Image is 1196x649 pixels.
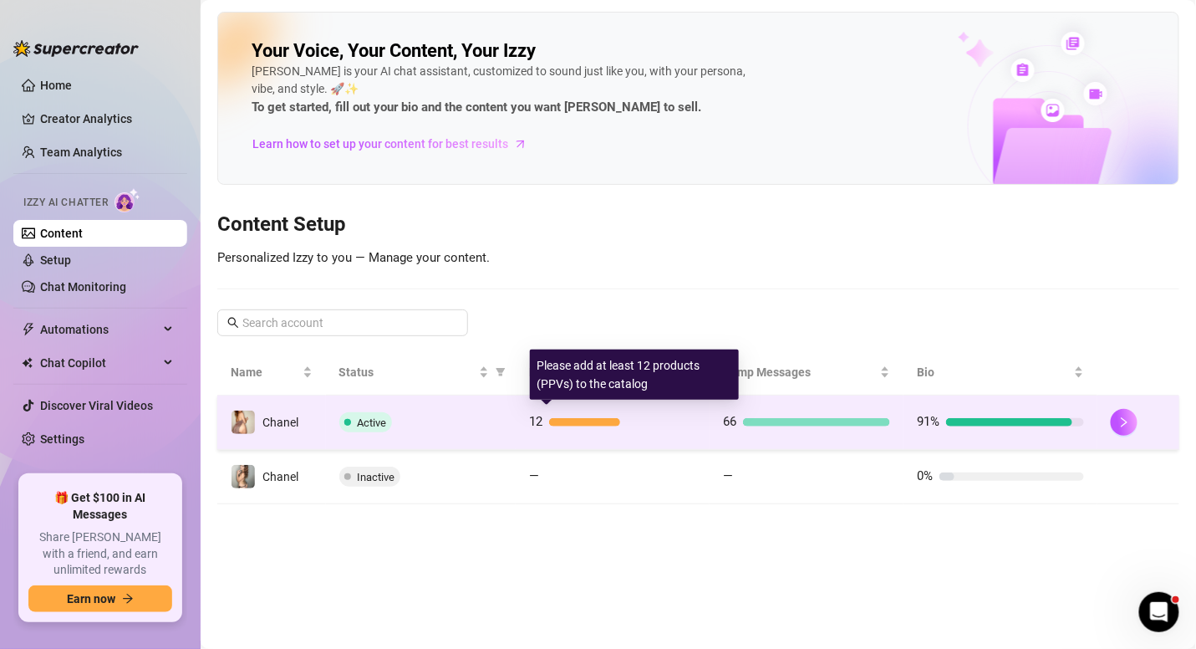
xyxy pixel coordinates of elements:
span: Izzy AI Chatter [23,195,108,211]
div: [PERSON_NAME] is your AI chat assistant, customized to sound just like you, with your persona, vi... [252,63,753,118]
a: Chat Monitoring [40,280,126,294]
span: Inactive [358,471,395,483]
a: Home [40,79,72,92]
img: Chanel [232,411,255,434]
a: Discover Viral Videos [40,399,153,412]
img: Chanel [232,465,255,488]
a: Settings [40,432,84,446]
span: Earn now [67,592,115,606]
a: Learn how to set up your content for best results [252,130,540,157]
span: 🎁 Get $100 in AI Messages [28,490,172,523]
img: AI Chatter [115,188,140,212]
span: thunderbolt [22,323,35,336]
span: filter [496,367,506,377]
th: Products [516,350,710,396]
span: right [1118,416,1130,428]
span: Active [358,416,387,429]
button: right [1111,409,1137,436]
span: Chanel [262,470,298,483]
button: Earn nowarrow-right [28,585,172,612]
h3: Content Setup [217,212,1179,238]
th: Name [217,350,326,396]
iframe: Intercom live chat [1139,592,1179,632]
span: Automations [40,316,159,343]
th: Bump Messages [710,350,903,396]
span: 91% [917,414,939,429]
img: ai-chatter-content-library-cLFOSyPT.png [919,13,1178,184]
span: 66 [723,414,736,429]
th: Status [326,350,517,396]
a: Team Analytics [40,146,122,159]
span: Share [PERSON_NAME] with a friend, and earn unlimited rewards [28,529,172,579]
a: Setup [40,253,71,267]
span: — [723,468,733,483]
span: 0% [917,468,933,483]
input: Search account [242,314,445,332]
a: Content [40,227,83,240]
span: arrow-right [122,593,134,605]
strong: To get started, fill out your bio and the content you want [PERSON_NAME] to sell. [252,100,701,115]
a: Creator Analytics [40,105,174,132]
span: Learn how to set up your content for best results [252,135,508,153]
th: Bio [903,350,1097,396]
span: 12 [529,414,542,429]
span: Bump Messages [723,363,877,381]
span: Chanel [262,416,298,429]
span: Chat Copilot [40,350,159,376]
span: Personalized Izzy to you — Manage your content. [217,250,490,265]
span: Bio [917,363,1071,381]
span: filter [492,360,509,385]
span: search [227,317,239,329]
span: arrow-right [512,135,529,152]
div: Please add at least 12 products (PPVs) to the catalog [530,350,739,400]
span: — [529,468,539,483]
img: Chat Copilot [22,357,33,369]
span: Status [339,363,476,381]
h2: Your Voice, Your Content, Your Izzy [252,39,536,63]
img: logo-BBDzfeDw.svg [13,40,139,57]
span: Name [231,363,299,381]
